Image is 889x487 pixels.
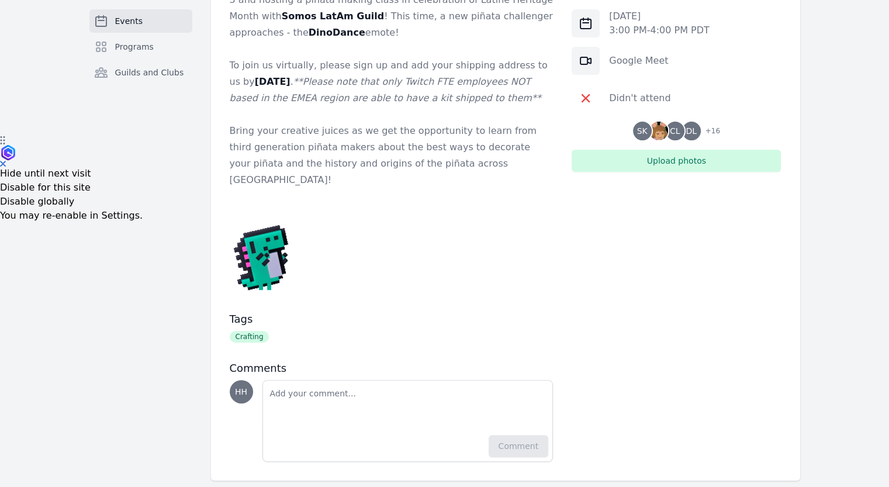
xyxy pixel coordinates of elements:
[89,35,192,58] a: Programs
[698,124,720,140] span: + 16
[89,9,192,33] a: Events
[230,331,269,343] span: Crafting
[230,361,554,375] h3: Comments
[686,127,697,135] span: DL
[609,23,710,37] p: 3:00 PM - 4:00 PM PDT
[670,127,680,135] span: CL
[230,123,554,188] p: Bring your creative juices as we get the opportunity to learn from third generation piñata makers...
[282,11,384,22] strong: Somos LatAm Guild
[637,127,648,135] span: SK
[609,9,710,23] p: [DATE]
[115,15,143,27] span: Events
[309,27,365,38] strong: DinoDance
[115,41,154,53] span: Programs
[489,435,549,457] button: Comment
[572,150,781,172] button: Upload photos
[235,388,247,396] span: HH
[230,57,554,106] p: To join us virtually, please sign up and add your shipping address to us by .
[230,221,305,296] img: 2e270bb773d66bdf.gif
[89,9,192,103] nav: Sidebar
[115,67,184,78] span: Guilds and Clubs
[89,61,192,84] a: Guilds and Clubs
[255,76,290,87] strong: [DATE]
[609,91,670,105] div: Didn't attend
[230,76,541,103] em: **Please note that only Twitch FTE employees NOT based in the EMEA region are able to have a kit ...
[230,312,554,326] h3: Tags
[609,55,668,66] a: Google Meet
